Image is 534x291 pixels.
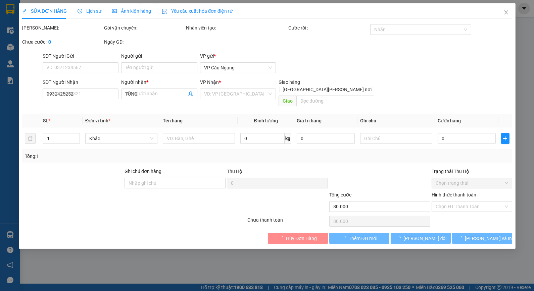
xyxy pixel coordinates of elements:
span: SỬA ĐƠN HÀNG [22,8,67,14]
input: Ghi chú đơn hàng [125,178,226,188]
span: Đơn vị tính [85,118,110,123]
span: Hủy Đơn Hàng [286,235,317,242]
span: Giao [279,96,296,106]
div: Gói vận chuyển: [104,24,185,32]
span: [PERSON_NAME] đổi [403,235,446,242]
span: kg [285,133,291,144]
input: VD: Bàn, Ghế [163,133,235,144]
p: GỬI: [3,13,98,19]
input: Dọc đường [296,96,374,106]
span: Định lượng [254,118,278,123]
span: Lịch sử [78,8,101,14]
button: [PERSON_NAME] và In [452,233,512,244]
span: 0913122292 - [3,36,51,43]
button: Hủy Đơn Hàng [268,233,328,244]
th: Ghi chú [357,114,435,127]
div: Ngày GD: [104,38,185,46]
button: [PERSON_NAME] đổi [390,233,450,244]
span: Giá trị hàng [297,118,322,123]
button: Thêm ĐH mới [329,233,389,244]
span: loading [457,236,465,240]
button: plus [501,133,509,144]
img: icon [162,9,167,14]
span: edit [22,9,27,13]
label: Hình thức thanh toán [431,192,476,197]
span: SL [43,118,48,123]
input: Ghi Chú [360,133,432,144]
div: SĐT Người Gửi [43,52,118,60]
span: Giao hàng [279,79,300,85]
span: close [503,10,508,15]
span: loading [341,236,348,240]
span: picture [112,9,117,13]
span: [PERSON_NAME] và In [465,235,512,242]
span: loading [396,236,403,240]
span: DIỄM [51,13,64,19]
b: 0 [48,39,51,45]
span: Thu Hộ [227,169,242,174]
div: [PERSON_NAME]: [22,24,103,32]
strong: BIÊN NHẬN GỬI HÀNG [22,4,78,10]
span: Tổng cước [329,192,351,197]
span: GIAO: [3,44,16,50]
span: VP Cầu Ngang [204,63,272,73]
span: clock-circle [78,9,82,13]
div: Chưa cước : [22,38,103,46]
div: Tổng: 1 [25,153,206,160]
span: plus [501,136,509,141]
div: Nhân viên tạo: [186,24,287,32]
span: loading [279,236,286,240]
span: Cước hàng [438,118,461,123]
button: Close [496,3,515,22]
div: Chưa thanh toán [247,216,329,228]
span: Khác [89,133,153,143]
div: Người nhận [121,78,197,86]
div: SĐT Người Nhận [43,78,118,86]
div: Người gửi [121,52,197,60]
span: Tên hàng [163,118,183,123]
span: Thêm ĐH mới [348,235,377,242]
div: VP gửi [200,52,276,60]
span: [GEOGRAPHIC_DATA][PERSON_NAME] nơi [280,86,374,93]
span: Yêu cầu xuất hóa đơn điện tử [162,8,233,14]
span: VP [PERSON_NAME] ([GEOGRAPHIC_DATA]) [3,22,67,35]
button: delete [25,133,36,144]
span: HẠNH [36,36,51,43]
p: NHẬN: [3,22,98,35]
div: Trạng thái Thu Hộ [431,168,512,175]
span: user-add [188,91,193,97]
label: Ghi chú đơn hàng [125,169,161,174]
span: VP Cầu Ngang - [14,13,64,19]
span: Ảnh kiện hàng [112,8,151,14]
span: VP Nhận [200,79,219,85]
div: Cước rồi : [288,24,369,32]
span: Chọn trạng thái [435,178,508,188]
